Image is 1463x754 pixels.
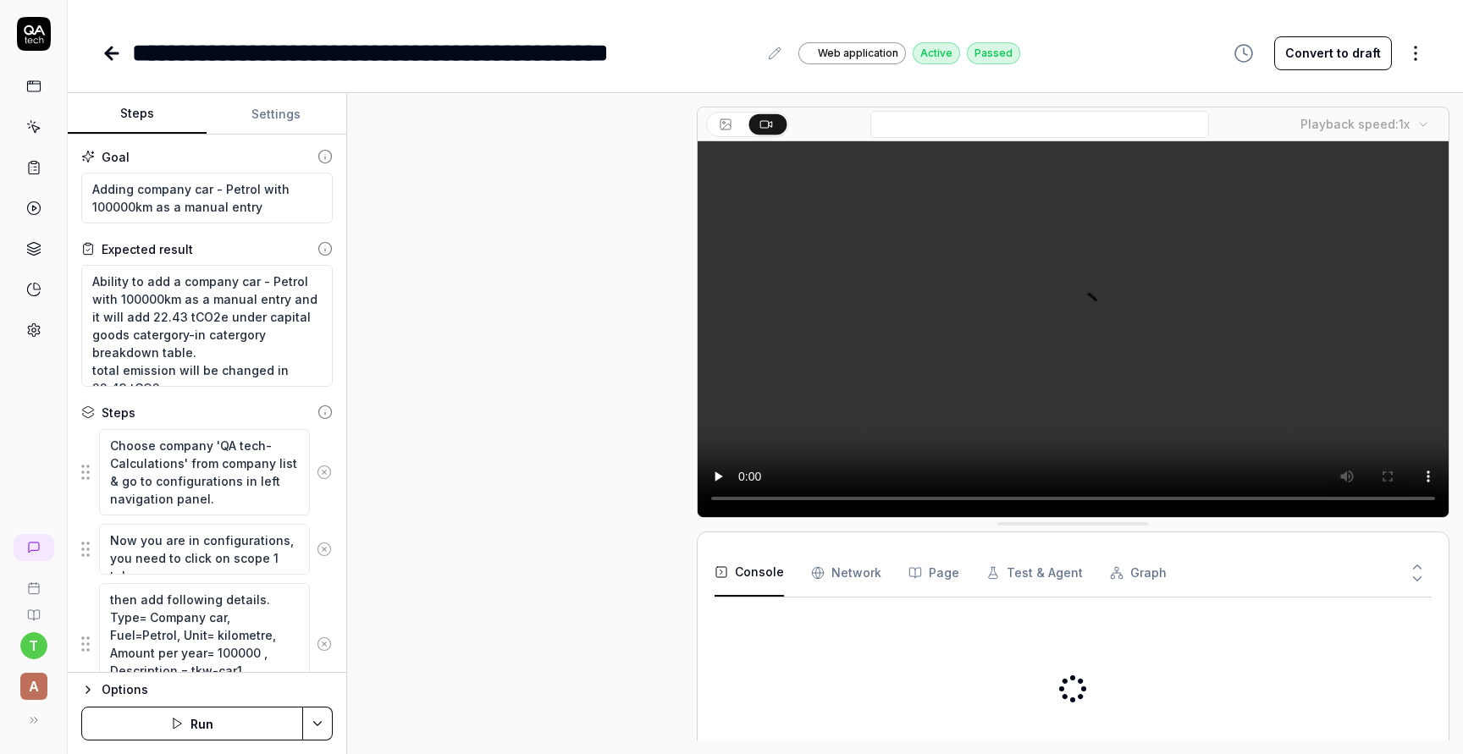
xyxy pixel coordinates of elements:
[102,148,130,166] div: Goal
[986,549,1083,597] button: Test & Agent
[967,42,1020,64] div: Passed
[14,534,54,561] a: New conversation
[913,42,960,64] div: Active
[7,659,60,703] button: A
[102,404,135,421] div: Steps
[1223,36,1264,70] button: View version history
[1300,115,1410,133] div: Playback speed:
[81,582,333,706] div: Suggestions
[310,532,339,566] button: Remove step
[811,549,881,597] button: Network
[81,680,333,700] button: Options
[310,455,339,489] button: Remove step
[102,240,193,258] div: Expected result
[20,673,47,700] span: A
[20,632,47,659] button: t
[81,707,303,740] button: Run
[7,568,60,595] a: Book a call with us
[68,94,207,135] button: Steps
[1110,549,1167,597] button: Graph
[81,523,333,575] div: Suggestions
[207,94,345,135] button: Settings
[81,428,333,516] div: Suggestions
[908,549,959,597] button: Page
[310,627,339,661] button: Remove step
[715,549,784,597] button: Console
[102,680,333,700] div: Options
[818,46,898,61] span: Web application
[798,41,906,64] a: Web application
[1274,36,1392,70] button: Convert to draft
[7,595,60,622] a: Documentation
